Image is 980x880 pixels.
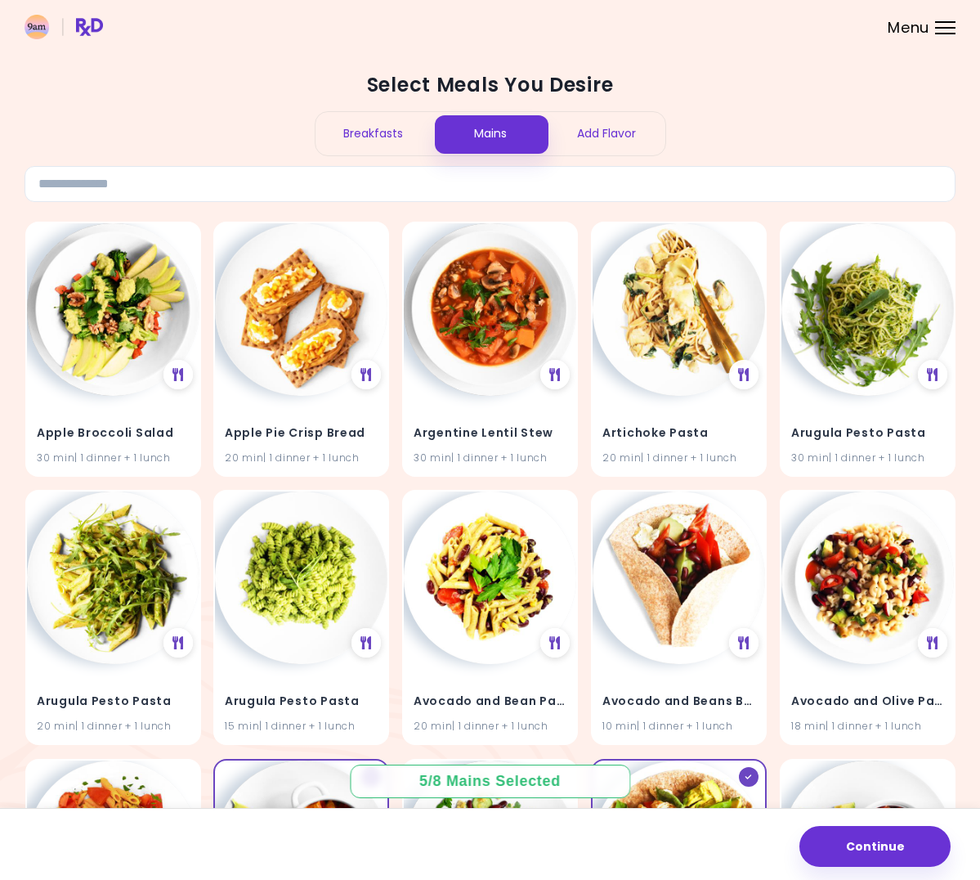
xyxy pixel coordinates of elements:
h4: Apple Pie Crisp Bread [225,420,378,447]
h4: Argentine Lentil Stew [414,420,566,447]
h4: Avocado and Olive Pasta Salad [791,689,944,716]
div: See Meal Plan [351,360,381,389]
h4: Artichoke Pasta [602,420,755,447]
div: 20 min | 1 dinner + 1 lunch [602,450,755,465]
span: Menu [888,20,929,35]
div: Mains [432,112,548,155]
h4: Arugula Pesto Pasta [791,420,944,447]
div: See Meal Plan [163,628,192,658]
h4: Avocado and Bean Pasta Salad [414,689,566,716]
div: 30 min | 1 dinner + 1 lunch [37,450,190,465]
div: See Meal Plan [540,360,570,389]
div: See Meal Plan [540,628,570,658]
div: Breakfasts [315,112,432,155]
h4: Avocado and Beans Burritos [602,689,755,716]
h2: Select Meals You Desire [25,72,955,98]
div: See Meal Plan [917,628,946,658]
div: See Meal Plan [729,360,758,389]
div: 18 min | 1 dinner + 1 lunch [791,719,944,734]
div: 20 min | 1 dinner + 1 lunch [37,719,190,734]
h4: Apple Broccoli Salad [37,420,190,447]
div: See Meal Plan [163,360,192,389]
div: 15 min | 1 dinner + 1 lunch [225,719,378,734]
h4: Arugula Pesto Pasta [225,689,378,716]
div: 5 / 8 Mains Selected [408,771,573,792]
div: 30 min | 1 dinner + 1 lunch [791,450,944,465]
div: See Meal Plan [729,628,758,658]
h4: Arugula Pesto Pasta [37,689,190,716]
button: Continue [799,826,951,867]
div: See Meal Plan [917,360,946,389]
div: 30 min | 1 dinner + 1 lunch [414,450,566,465]
div: See Meal Plan [351,628,381,658]
div: 10 min | 1 dinner + 1 lunch [602,719,755,734]
img: RxDiet [25,15,103,39]
div: 20 min | 1 dinner + 1 lunch [225,450,378,465]
div: 20 min | 1 dinner + 1 lunch [414,719,566,734]
div: Add Flavor [548,112,665,155]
